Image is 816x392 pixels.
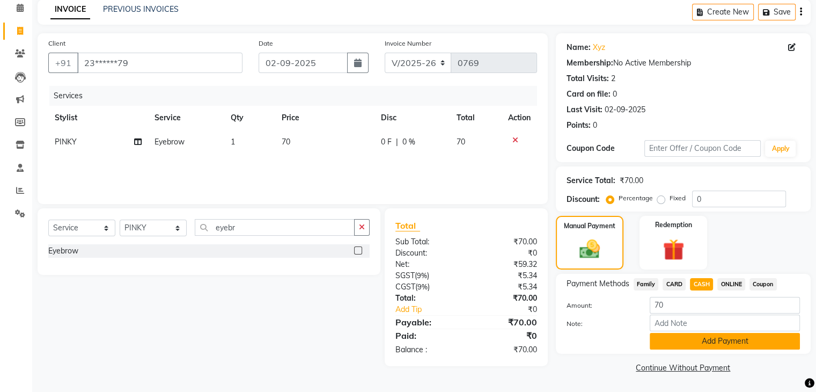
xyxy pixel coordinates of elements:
[613,89,617,100] div: 0
[148,106,224,130] th: Service
[502,106,537,130] th: Action
[567,194,600,205] div: Discount:
[385,39,431,48] label: Invoice Number
[558,301,642,310] label: Amount:
[275,106,374,130] th: Price
[259,39,273,48] label: Date
[567,175,615,186] div: Service Total:
[49,86,545,106] div: Services
[374,106,450,130] th: Disc
[231,137,235,147] span: 1
[650,315,800,331] input: Add Note
[619,193,653,203] label: Percentage
[466,270,545,281] div: ₹5.34
[567,120,591,131] div: Points:
[479,304,545,315] div: ₹0
[466,281,545,293] div: ₹5.34
[466,236,545,248] div: ₹70.00
[564,221,615,231] label: Manual Payment
[395,220,420,231] span: Total
[387,304,479,315] a: Add Tip
[655,220,692,230] label: Redemption
[155,137,185,147] span: Eyebrow
[48,53,78,73] button: +91
[387,281,466,293] div: ( )
[558,362,808,374] a: Continue Without Payment
[402,136,415,148] span: 0 %
[670,193,686,203] label: Fixed
[634,278,659,291] span: Family
[558,319,642,329] label: Note:
[48,245,78,257] div: Eyebrow
[644,140,761,157] input: Enter Offer / Coupon Code
[55,137,77,147] span: PINKY
[567,89,611,100] div: Card on file:
[417,271,427,280] span: 9%
[396,136,398,148] span: |
[387,316,466,329] div: Payable:
[466,248,545,259] div: ₹0
[593,120,597,131] div: 0
[690,278,713,291] span: CASH
[387,329,466,342] div: Paid:
[387,259,466,270] div: Net:
[466,316,545,329] div: ₹70.00
[663,278,686,291] span: CARD
[717,278,745,291] span: ONLINE
[620,175,643,186] div: ₹70.00
[48,106,148,130] th: Stylist
[387,236,466,248] div: Sub Total:
[282,137,290,147] span: 70
[48,39,65,48] label: Client
[417,282,428,291] span: 9%
[650,297,800,314] input: Amount
[224,106,275,130] th: Qty
[395,271,415,280] span: SGST
[567,143,644,154] div: Coupon Code
[567,42,591,53] div: Name:
[593,42,605,53] a: Xyz
[387,248,466,259] div: Discount:
[466,259,545,270] div: ₹59.32
[466,329,545,342] div: ₹0
[450,106,502,130] th: Total
[749,278,777,291] span: Coupon
[567,104,602,115] div: Last Visit:
[758,4,796,20] button: Save
[692,4,754,20] button: Create New
[195,219,355,236] input: Search or Scan
[387,344,466,355] div: Balance :
[573,237,606,261] img: _cash.svg
[650,333,800,350] button: Add Payment
[611,73,615,84] div: 2
[567,57,613,69] div: Membership:
[567,73,609,84] div: Total Visits:
[466,344,545,355] div: ₹70.00
[656,236,691,263] img: _gift.svg
[457,137,465,147] span: 70
[395,282,415,292] span: CGST
[466,293,545,304] div: ₹70.00
[103,4,179,14] a: PREVIOUS INVOICES
[387,293,466,304] div: Total:
[77,53,242,73] input: Search by Name/Mobile/Email/Code
[387,270,466,281] div: ( )
[605,104,645,115] div: 02-09-2025
[381,136,392,148] span: 0 F
[765,141,796,157] button: Apply
[567,57,800,69] div: No Active Membership
[567,278,629,289] span: Payment Methods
